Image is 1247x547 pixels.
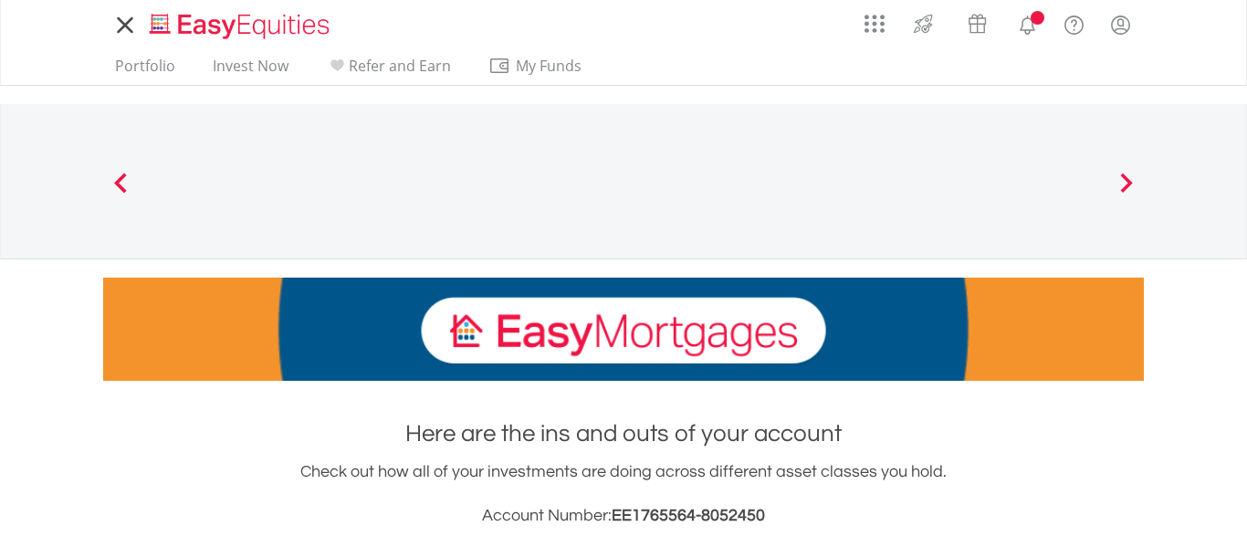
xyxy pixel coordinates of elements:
img: thrive-v2.svg [908,9,938,38]
a: Refer and Earn [319,57,458,85]
a: FAQ's and Support [1051,5,1097,41]
span: EE1765564-8052450 [612,507,765,524]
span: My Funds [488,54,608,78]
span: Refer and Earn [349,56,451,76]
div: Check out how all of your investments are doing across different asset classes you hold. [103,459,1144,529]
img: grid-menu-icon.svg [865,14,885,34]
img: EasyMortage Promotion Banner [103,278,1144,381]
a: Notifications [1004,5,1051,41]
h1: Here are the ins and outs of your account [103,417,1144,450]
a: Vouchers [950,5,1004,38]
a: Portfolio [108,57,183,85]
a: AppsGrid [853,5,896,34]
a: Home page [142,5,337,41]
a: Invest Now [205,57,296,85]
a: My Profile [1097,5,1144,45]
img: EasyEquities_Logo.png [146,11,337,41]
h3: Account Number: [103,503,1144,529]
img: vouchers-v2.svg [962,9,992,38]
